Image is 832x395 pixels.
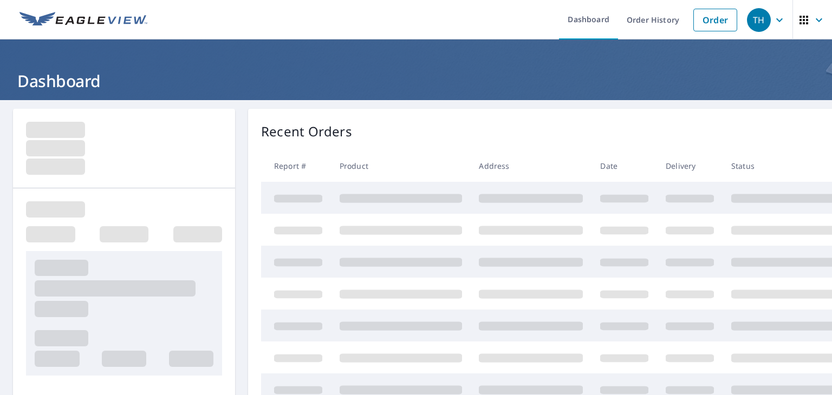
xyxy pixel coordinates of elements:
th: Date [591,150,657,182]
th: Product [331,150,471,182]
th: Address [470,150,591,182]
th: Report # [261,150,331,182]
th: Delivery [657,150,723,182]
a: Order [693,9,737,31]
p: Recent Orders [261,122,352,141]
div: TH [747,8,771,32]
img: EV Logo [19,12,147,28]
h1: Dashboard [13,70,819,92]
